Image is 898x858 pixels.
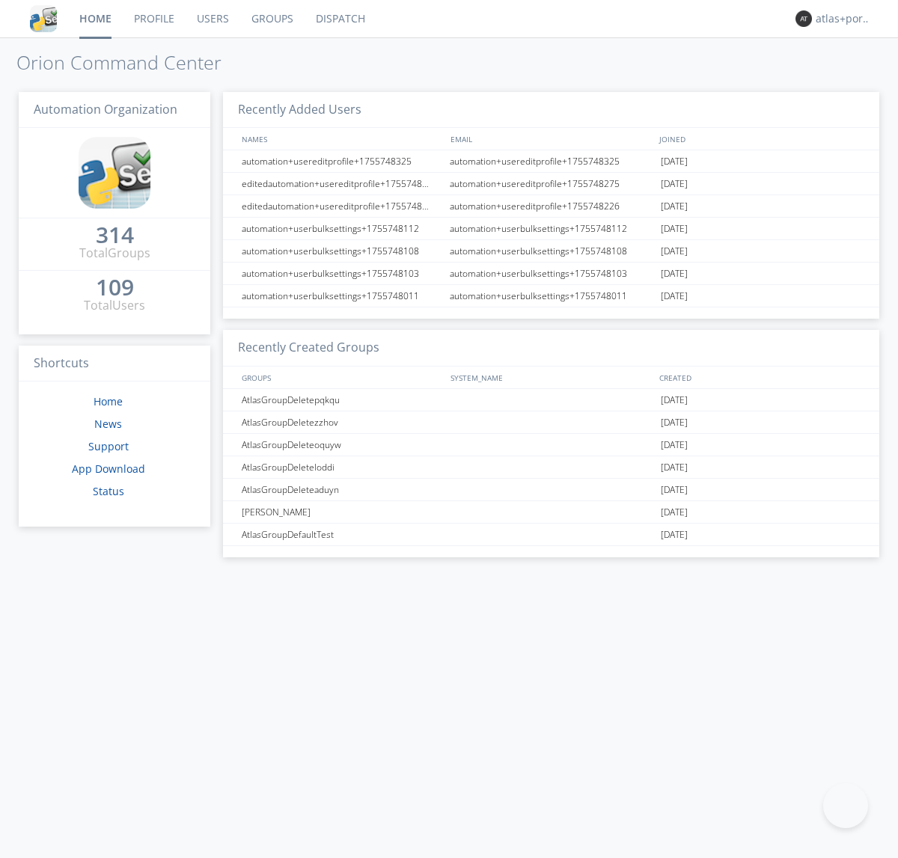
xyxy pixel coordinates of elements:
[238,195,445,217] div: editedautomation+usereditprofile+1755748226
[238,128,443,150] div: NAMES
[223,173,879,195] a: editedautomation+usereditprofile+1755748275automation+usereditprofile+1755748275[DATE]
[238,367,443,388] div: GROUPS
[656,367,865,388] div: CREATED
[661,150,688,173] span: [DATE]
[661,218,688,240] span: [DATE]
[19,346,210,382] h3: Shortcuts
[238,479,445,500] div: AtlasGroupDeleteaduyn
[223,92,879,129] h3: Recently Added Users
[816,11,872,26] div: atlas+portuguese0002
[238,285,445,307] div: automation+userbulksettings+1755748011
[447,367,656,388] div: SYSTEM_NAME
[238,150,445,172] div: automation+usereditprofile+1755748325
[223,195,879,218] a: editedautomation+usereditprofile+1755748226automation+usereditprofile+1755748226[DATE]
[661,411,688,434] span: [DATE]
[661,173,688,195] span: [DATE]
[223,218,879,240] a: automation+userbulksettings+1755748112automation+userbulksettings+1755748112[DATE]
[223,285,879,307] a: automation+userbulksettings+1755748011automation+userbulksettings+1755748011[DATE]
[30,5,57,32] img: cddb5a64eb264b2086981ab96f4c1ba7
[661,195,688,218] span: [DATE]
[79,245,150,262] div: Total Groups
[238,240,445,262] div: automation+userbulksettings+1755748108
[238,434,445,456] div: AtlasGroupDeleteoquyw
[238,411,445,433] div: AtlasGroupDeletezzhov
[446,195,657,217] div: automation+usereditprofile+1755748226
[223,456,879,479] a: AtlasGroupDeleteloddi[DATE]
[84,297,145,314] div: Total Users
[223,411,879,434] a: AtlasGroupDeletezzhov[DATE]
[223,389,879,411] a: AtlasGroupDeletepqkqu[DATE]
[238,524,445,545] div: AtlasGroupDefaultTest
[223,524,879,546] a: AtlasGroupDefaultTest[DATE]
[238,389,445,411] div: AtlasGroupDeletepqkqu
[661,501,688,524] span: [DATE]
[238,456,445,478] div: AtlasGroupDeleteloddi
[661,263,688,285] span: [DATE]
[96,280,134,295] div: 109
[446,285,657,307] div: automation+userbulksettings+1755748011
[223,150,879,173] a: automation+usereditprofile+1755748325automation+usereditprofile+1755748325[DATE]
[661,479,688,501] span: [DATE]
[34,101,177,117] span: Automation Organization
[661,285,688,307] span: [DATE]
[661,524,688,546] span: [DATE]
[238,173,445,194] div: editedautomation+usereditprofile+1755748275
[223,501,879,524] a: [PERSON_NAME][DATE]
[446,240,657,262] div: automation+userbulksettings+1755748108
[94,394,123,408] a: Home
[238,218,445,239] div: automation+userbulksettings+1755748112
[446,263,657,284] div: automation+userbulksettings+1755748103
[94,417,122,431] a: News
[661,240,688,263] span: [DATE]
[93,484,124,498] a: Status
[223,263,879,285] a: automation+userbulksettings+1755748103automation+userbulksettings+1755748103[DATE]
[238,263,445,284] div: automation+userbulksettings+1755748103
[88,439,129,453] a: Support
[223,330,879,367] h3: Recently Created Groups
[823,783,868,828] iframe: Toggle Customer Support
[223,434,879,456] a: AtlasGroupDeleteoquyw[DATE]
[661,389,688,411] span: [DATE]
[446,150,657,172] div: automation+usereditprofile+1755748325
[795,10,812,27] img: 373638.png
[661,456,688,479] span: [DATE]
[661,434,688,456] span: [DATE]
[446,218,657,239] div: automation+userbulksettings+1755748112
[96,280,134,297] a: 109
[238,501,445,523] div: [PERSON_NAME]
[656,128,865,150] div: JOINED
[72,462,145,476] a: App Download
[79,137,150,209] img: cddb5a64eb264b2086981ab96f4c1ba7
[96,227,134,245] a: 314
[223,240,879,263] a: automation+userbulksettings+1755748108automation+userbulksettings+1755748108[DATE]
[446,173,657,194] div: automation+usereditprofile+1755748275
[96,227,134,242] div: 314
[447,128,656,150] div: EMAIL
[223,479,879,501] a: AtlasGroupDeleteaduyn[DATE]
